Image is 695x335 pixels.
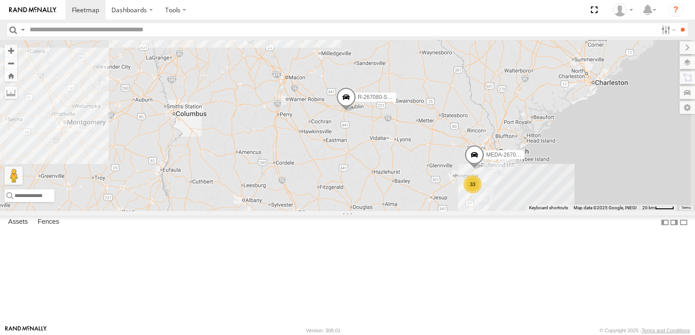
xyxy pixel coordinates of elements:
label: Map Settings [680,101,695,114]
label: Dock Summary Table to the Left [660,216,670,229]
a: Terms (opens in new tab) [681,206,691,209]
span: Map data ©2025 Google, INEGI [574,205,637,210]
label: Search Filter Options [658,23,677,36]
label: Fences [33,216,64,229]
div: Version: 308.01 [306,328,341,333]
label: Hide Summary Table [679,216,688,229]
span: 20 km [642,205,655,210]
span: MEDA-267017-Swing [486,152,539,158]
div: © Copyright 2025 - [599,328,690,333]
button: Zoom in [5,44,17,57]
div: 2 [458,211,476,229]
label: Search Query [19,23,26,36]
div: Lisa Reeves [610,3,636,17]
label: Assets [4,216,32,229]
i: ? [669,3,683,17]
a: Visit our Website [5,326,47,335]
button: Zoom Home [5,69,17,82]
div: 33 [463,175,482,193]
a: Terms and Conditions [642,328,690,333]
button: Drag Pegman onto the map to open Street View [5,167,23,185]
label: Measure [5,86,17,99]
button: Zoom out [5,57,17,69]
label: Dock Summary Table to the Right [670,216,679,229]
button: Map Scale: 20 km per 38 pixels [640,205,677,211]
button: Keyboard shortcuts [529,205,568,211]
span: R-267080-Swing [358,94,398,100]
img: rand-logo.svg [9,7,56,13]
